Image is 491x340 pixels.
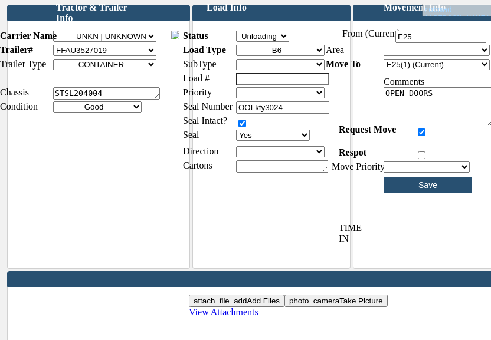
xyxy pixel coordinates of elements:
img: Edit [171,31,179,39]
span: Move To [326,59,361,70]
span: Comments [384,77,424,87]
span: photo_camera [289,296,339,305]
span: Request Move [339,124,413,135]
span: Load # [183,73,210,84]
span: Seal Number [183,101,233,112]
span: From (Current) [342,28,400,39]
span: TIME IN [339,223,371,244]
span: Cartons [183,160,212,171]
span: Direction [183,146,218,157]
textarea: STSL204004 [53,87,160,100]
span: Load Info [207,2,247,13]
span: Seal [183,130,199,140]
span: Respot [339,147,413,158]
span: SubType [183,59,217,70]
input: Save [384,177,472,193]
span: Tractor & Trailer Info [56,2,130,24]
span: attach_file_add [194,296,247,305]
span: Move Priority [332,161,385,172]
span: Status [183,31,208,41]
span: Area [326,45,344,55]
span: Seal Intact? [183,115,227,126]
span: Priority [183,87,212,98]
button: photo_cameraTake Picture [284,295,388,307]
button: attach_file_addAdd Files [189,295,284,307]
span: Load Type [183,45,226,55]
a: View Attachments [189,307,258,317]
span: Movement Info [384,2,446,13]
